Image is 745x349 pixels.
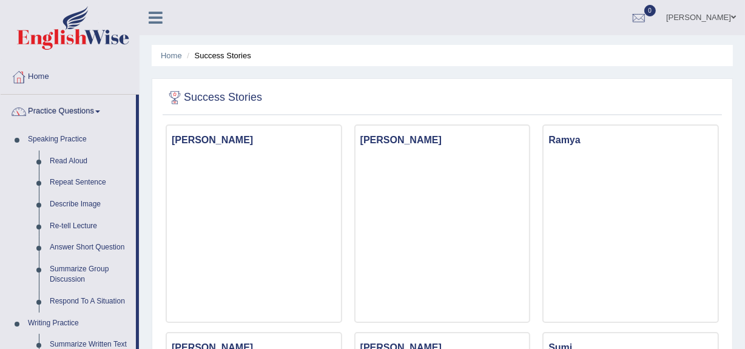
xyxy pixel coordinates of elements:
[166,89,262,107] h2: Success Stories
[644,5,656,16] span: 0
[44,291,136,313] a: Respond To A Situation
[184,50,251,61] li: Success Stories
[44,259,136,291] a: Summarize Group Discussion
[44,172,136,194] a: Repeat Sentence
[44,151,136,172] a: Read Aloud
[44,194,136,215] a: Describe Image
[544,132,718,149] h3: Ramya
[1,60,139,90] a: Home
[356,132,530,149] h3: [PERSON_NAME]
[161,51,182,60] a: Home
[22,129,136,151] a: Speaking Practice
[44,215,136,237] a: Re-tell Lecture
[167,132,341,149] h3: [PERSON_NAME]
[22,313,136,334] a: Writing Practice
[44,237,136,259] a: Answer Short Question
[1,95,136,125] a: Practice Questions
